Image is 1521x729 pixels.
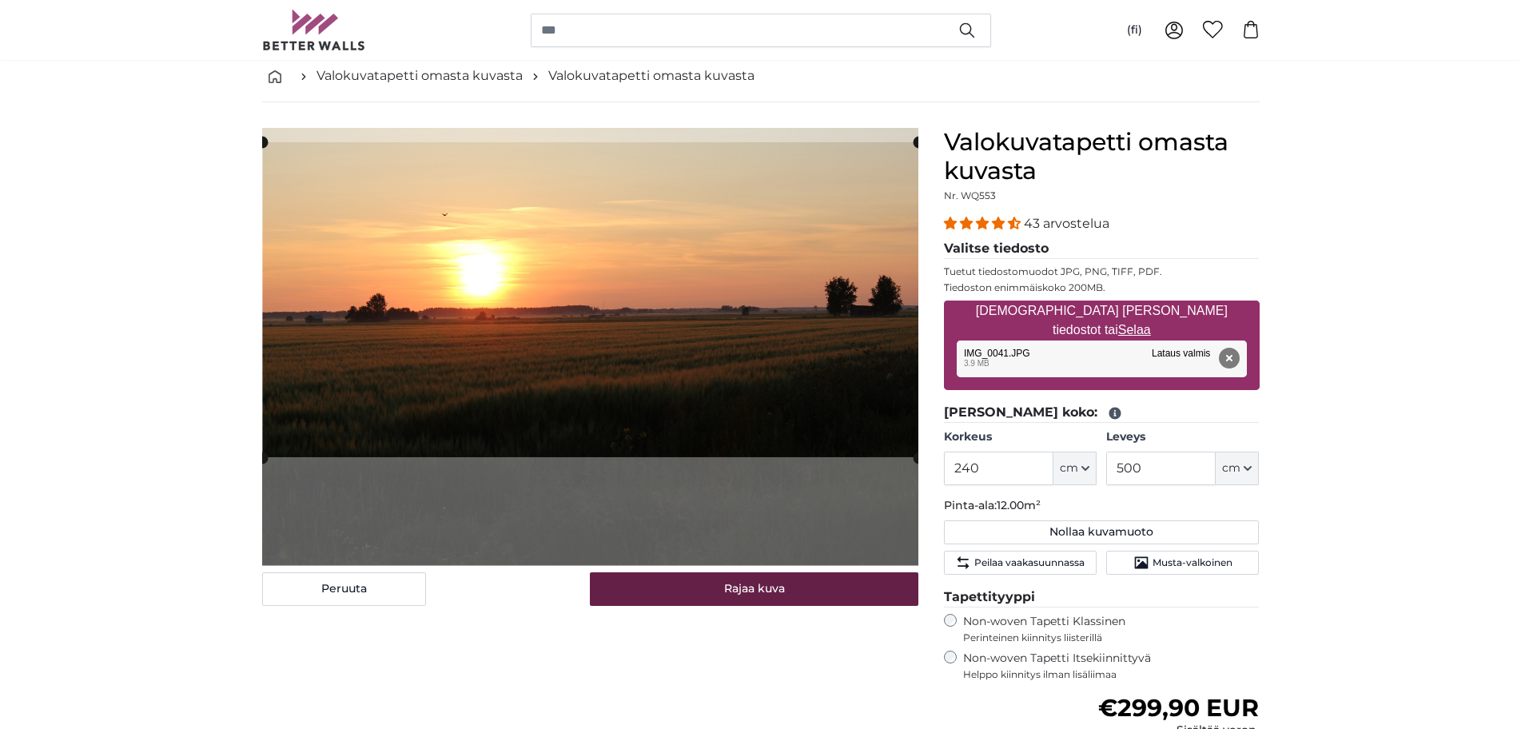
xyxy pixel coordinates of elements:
h1: Valokuvatapetti omasta kuvasta [944,128,1260,185]
button: Peruuta [262,572,426,606]
p: Tiedoston enimmäiskoko 200MB. [944,281,1260,294]
span: Musta-valkoinen [1153,556,1232,569]
button: (fi) [1114,16,1155,45]
label: Korkeus [944,429,1097,445]
img: Betterwalls [262,10,366,50]
label: Non-woven Tapetti Klassinen [963,614,1260,644]
button: cm [1053,452,1097,485]
span: Nr. WQ553 [944,189,996,201]
span: 12.00m² [997,498,1041,512]
legend: Tapettityyppi [944,588,1260,607]
span: Helppo kiinnitys ilman lisäliimaa [963,668,1260,681]
button: Rajaa kuva [590,572,918,606]
span: cm [1060,460,1078,476]
span: Perinteinen kiinnitys liisterillä [963,631,1260,644]
a: Valokuvatapetti omasta kuvasta [548,66,755,86]
button: Peilaa vaakasuunnassa [944,551,1097,575]
span: cm [1222,460,1240,476]
button: Musta-valkoinen [1106,551,1259,575]
a: Valokuvatapetti omasta kuvasta [317,66,523,86]
legend: Valitse tiedosto [944,239,1260,259]
p: Tuetut tiedostomuodot JPG, PNG, TIFF, PDF. [944,265,1260,278]
span: €299,90 EUR [1098,693,1259,723]
label: [DEMOGRAPHIC_DATA] [PERSON_NAME] tiedostot tai [944,295,1260,346]
button: Nollaa kuvamuoto [944,520,1260,544]
label: Non-woven Tapetti Itsekiinnittyvä [963,651,1260,681]
span: 4.40 stars [944,216,1024,231]
u: Selaa [1118,323,1151,337]
button: cm [1216,452,1259,485]
span: Peilaa vaakasuunnassa [974,556,1085,569]
legend: [PERSON_NAME] koko: [944,403,1260,423]
p: Pinta-ala: [944,498,1260,514]
nav: breadcrumbs [262,50,1260,102]
span: 43 arvostelua [1024,216,1109,231]
label: Leveys [1106,429,1259,445]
